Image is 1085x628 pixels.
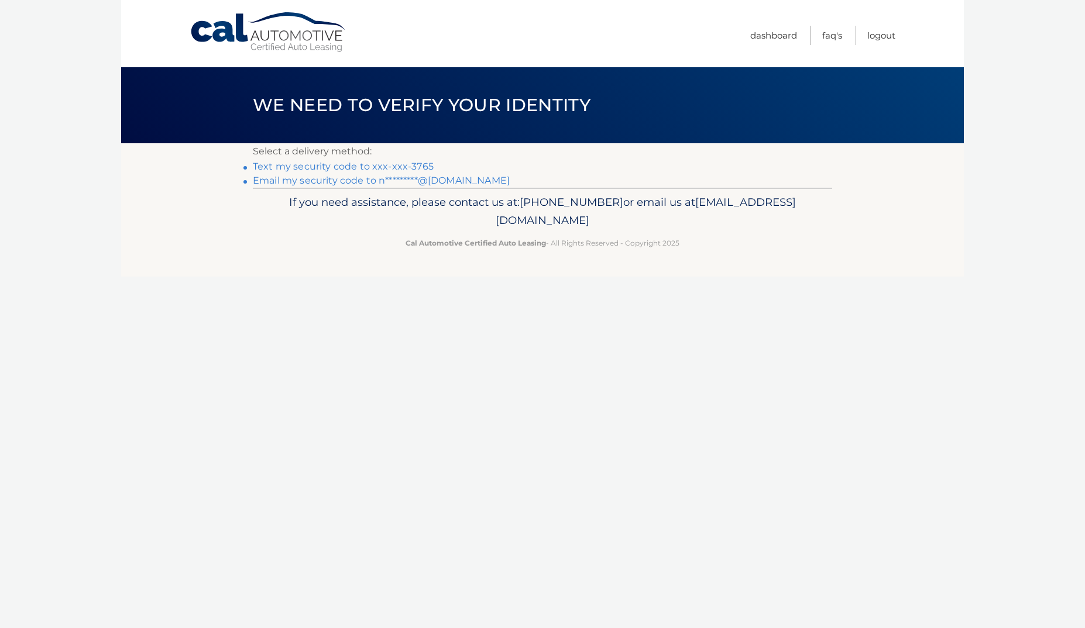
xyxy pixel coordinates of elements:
[253,161,434,172] a: Text my security code to xxx-xxx-3765
[260,237,825,249] p: - All Rights Reserved - Copyright 2025
[822,26,842,45] a: FAQ's
[253,143,832,160] p: Select a delivery method:
[520,195,623,209] span: [PHONE_NUMBER]
[253,175,510,186] a: Email my security code to n*********@[DOMAIN_NAME]
[260,193,825,230] p: If you need assistance, please contact us at: or email us at
[190,12,348,53] a: Cal Automotive
[253,94,590,116] span: We need to verify your identity
[406,239,546,247] strong: Cal Automotive Certified Auto Leasing
[867,26,895,45] a: Logout
[750,26,797,45] a: Dashboard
